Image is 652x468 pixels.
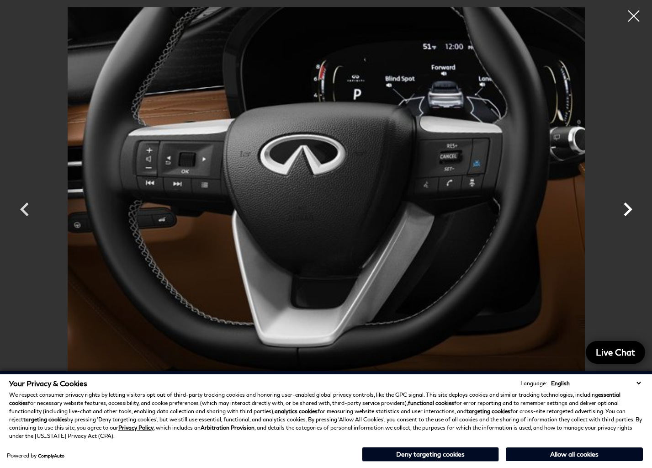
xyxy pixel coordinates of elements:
strong: targeting cookies [23,416,67,423]
span: Your Privacy & Cookies [9,379,87,388]
a: Live Chat [586,341,645,364]
strong: Arbitration Provision [201,424,254,431]
img: New 2026 2T MNRL BLK INFINITI AUTOGRAPH AWD image 19 [52,7,600,395]
div: Language: [520,381,547,386]
a: ComplyAuto [38,453,64,458]
span: Live Chat [591,346,640,358]
div: Powered by [7,453,64,458]
button: Allow all cookies [506,447,643,461]
select: Language Select [549,379,643,388]
button: Deny targeting cookies [362,447,499,462]
strong: targeting cookies [466,408,510,415]
p: We respect consumer privacy rights by letting visitors opt out of third-party tracking cookies an... [9,391,643,440]
strong: analytics cookies [275,408,318,415]
div: Previous [11,191,38,232]
div: Next [614,191,641,232]
a: Privacy Policy [118,424,154,431]
strong: functional cookies [408,399,454,406]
